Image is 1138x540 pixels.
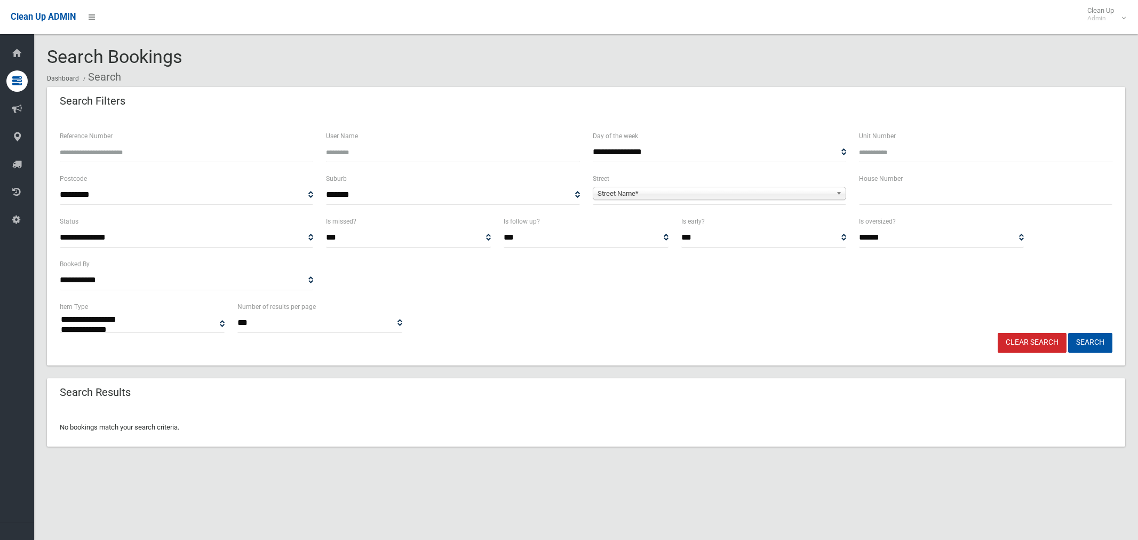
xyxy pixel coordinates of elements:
[593,130,638,142] label: Day of the week
[593,173,609,185] label: Street
[60,301,88,313] label: Item Type
[998,333,1067,353] a: Clear Search
[47,46,182,67] span: Search Bookings
[60,173,87,185] label: Postcode
[598,187,832,200] span: Street Name*
[1082,6,1125,22] span: Clean Up
[47,382,144,403] header: Search Results
[60,130,113,142] label: Reference Number
[47,91,138,112] header: Search Filters
[60,216,78,227] label: Status
[81,67,121,87] li: Search
[1068,333,1112,353] button: Search
[681,216,705,227] label: Is early?
[47,408,1125,447] div: No bookings match your search criteria.
[11,12,76,22] span: Clean Up ADMIN
[326,216,356,227] label: Is missed?
[60,258,90,270] label: Booked By
[47,75,79,82] a: Dashboard
[1087,14,1114,22] small: Admin
[504,216,540,227] label: Is follow up?
[859,173,903,185] label: House Number
[859,130,896,142] label: Unit Number
[326,173,347,185] label: Suburb
[859,216,896,227] label: Is oversized?
[237,301,316,313] label: Number of results per page
[326,130,358,142] label: User Name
